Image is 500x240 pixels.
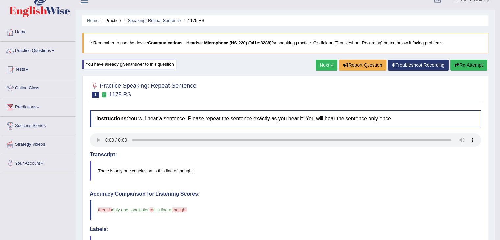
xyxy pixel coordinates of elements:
[112,207,150,212] span: only one conclusion
[0,117,75,133] a: Success Stories
[82,60,176,69] div: You have already given answer to this question
[0,60,75,77] a: Tests
[98,207,112,212] span: there is
[101,92,107,98] small: Exam occurring question
[0,135,75,152] a: Strategy Videos
[0,23,75,39] a: Home
[92,92,99,98] span: 1
[0,98,75,114] a: Predictions
[87,18,99,23] a: Home
[128,18,181,23] a: Speaking: Repeat Sentence
[90,191,481,197] h4: Accuracy Comparison for Listening Scores:
[100,17,121,24] li: Practice
[0,154,75,171] a: Your Account
[0,79,75,96] a: Online Class
[96,116,128,121] b: Instructions:
[316,60,337,71] a: Next »
[90,227,481,232] h4: Labels:
[172,207,186,212] span: thought
[90,81,196,98] h2: Practice Speaking: Repeat Sentence
[90,110,481,127] h4: You will hear a sentence. Please repeat the sentence exactly as you hear it. You will hear the se...
[90,161,481,181] blockquote: There is only one conclusion to this line of thought.
[339,60,386,71] button: Report Question
[450,60,487,71] button: Re-Attempt
[182,17,204,24] li: 1175 RS
[150,207,153,212] span: to
[153,207,173,212] span: this line of
[0,42,75,58] a: Practice Questions
[82,33,488,53] blockquote: * Remember to use the device for speaking practice. Or click on [Troubleshoot Recording] button b...
[388,60,449,71] a: Troubleshoot Recording
[109,91,131,98] small: 1175 RS
[90,152,481,157] h4: Transcript:
[148,40,272,45] b: Communications - Headset Microphone (HS-220) (041e:3288)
